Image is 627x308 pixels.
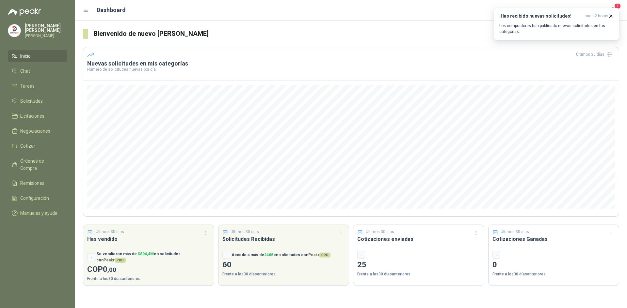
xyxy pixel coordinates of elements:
[25,23,67,33] p: [PERSON_NAME] [PERSON_NAME]
[87,60,615,67] h3: Nuevas solicitudes en mis categorías
[231,229,259,235] p: Últimos 30 días
[585,13,608,19] span: hace 2 horas
[8,50,67,62] a: Inicio
[20,210,57,217] span: Manuales y ayuda
[8,192,67,204] a: Configuración
[222,251,230,259] div: -
[8,177,67,189] a: Remisiones
[8,207,67,219] a: Manuales y ayuda
[20,97,43,105] span: Solicitudes
[8,80,67,92] a: Tareas
[8,8,41,16] img: Logo peakr
[8,95,67,107] a: Solicitudes
[8,125,67,137] a: Negociaciones
[499,23,614,35] p: Los compradores han publicado nuevas solicitudes en tus categorías.
[222,271,345,277] p: Frente a los 30 días anteriores
[20,157,61,172] span: Órdenes de Compra
[20,195,49,202] span: Configuración
[499,13,582,19] h3: ¡Has recibido nuevas solicitudes!
[492,271,615,277] p: Frente a los 30 días anteriores
[87,253,95,261] div: -
[8,65,67,77] a: Chat
[107,266,116,273] span: ,00
[138,252,154,256] span: $ 804,4M
[87,263,210,276] p: COP
[319,253,330,257] span: PRO
[103,265,116,274] span: 0
[87,276,210,282] p: Frente a los 30 días anteriores
[264,253,273,257] span: 2465
[576,49,615,60] div: Últimos 30 días
[222,235,345,243] h3: Solicitudes Recibidas
[366,229,394,235] p: Últimos 30 días
[20,142,35,150] span: Cotizar
[357,259,480,271] p: 25
[492,251,500,259] div: -
[8,110,67,122] a: Licitaciones
[308,253,330,257] span: Peakr
[607,5,619,16] button: 1
[8,24,21,37] img: Company Logo
[357,235,480,243] h3: Cotizaciones enviadas
[97,6,126,15] h1: Dashboard
[87,235,210,243] h3: Has vendido
[8,155,67,174] a: Órdenes de Compra
[614,3,621,9] span: 1
[357,271,480,277] p: Frente a los 30 días anteriores
[20,180,44,187] span: Remisiones
[357,251,365,259] div: -
[25,34,67,38] p: [PERSON_NAME]
[20,112,44,120] span: Licitaciones
[492,259,615,271] p: 0
[501,229,529,235] p: Últimos 30 días
[20,127,50,135] span: Negociaciones
[8,140,67,152] a: Cotizar
[96,251,210,263] p: Se vendieron más de en solicitudes con
[96,229,124,235] p: Últimos 30 días
[494,8,619,40] button: ¡Has recibido nuevas solicitudes!hace 2 horas Los compradores han publicado nuevas solicitudes en...
[93,29,619,39] h3: Bienvenido de nuevo [PERSON_NAME]
[492,235,615,243] h3: Cotizaciones Ganadas
[20,67,30,75] span: Chat
[222,259,345,271] p: 60
[87,67,615,71] p: Número de solicitudes nuevas por día
[115,258,126,263] span: PRO
[20,52,31,60] span: Inicio
[20,82,35,90] span: Tareas
[104,258,126,262] span: Peakr
[232,252,330,258] p: Accede a más de en solicitudes con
